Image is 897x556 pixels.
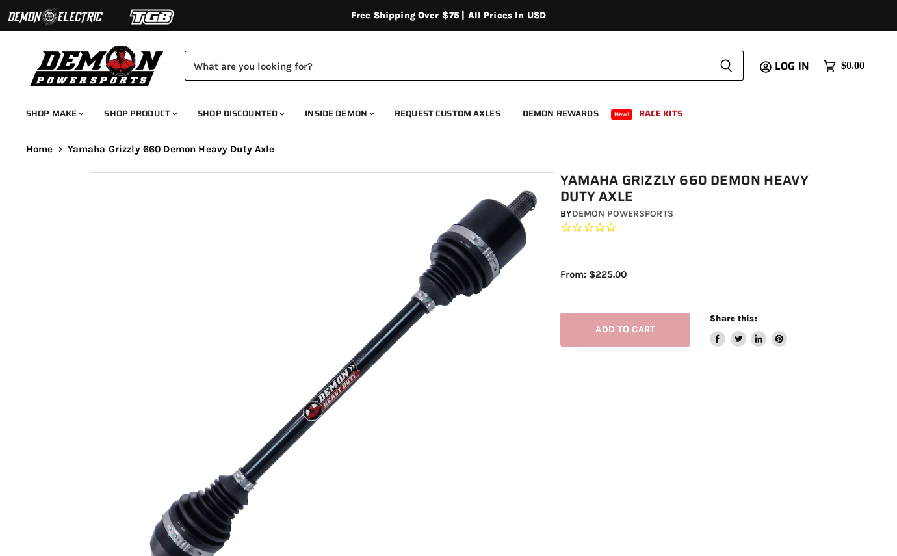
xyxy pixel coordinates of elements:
a: Race Kits [629,100,692,127]
a: Home [26,144,53,155]
button: Search [709,51,744,81]
aside: Share this: [710,313,787,347]
img: TGB Logo 2 [104,5,201,29]
form: Product [185,51,744,81]
span: New! [611,109,633,120]
a: Inside Demon [295,100,382,127]
span: Yamaha Grizzly 660 Demon Heavy Duty Axle [68,144,275,155]
span: $0.00 [841,60,864,72]
a: Demon Rewards [513,100,608,127]
a: Log in [769,60,817,72]
a: Shop Discounted [188,100,292,127]
img: Demon Powersports [26,42,168,88]
span: From: $225.00 [560,269,627,280]
span: Share this: [710,313,757,323]
a: Request Custom Axles [385,100,510,127]
a: Shop Make [16,100,92,127]
a: $0.00 [817,57,871,75]
ul: Main menu [16,95,861,127]
span: Rated 0.0 out of 5 stars 0 reviews [560,221,814,235]
input: Search [185,51,709,81]
img: Demon Electric Logo 2 [6,5,104,29]
div: by [560,207,814,221]
a: Shop Product [94,100,185,127]
a: Demon Powersports [572,208,673,219]
h1: Yamaha Grizzly 660 Demon Heavy Duty Axle [560,172,814,205]
span: Log in [775,58,809,74]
